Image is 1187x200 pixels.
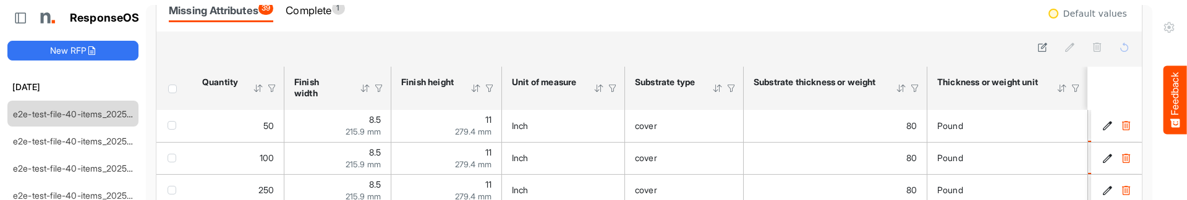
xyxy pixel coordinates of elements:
td: Pound is template cell Column Header httpsnorthellcomontologiesmapping-rulesmaterialhasmaterialth... [927,142,1088,174]
td: 11 is template cell Column Header httpsnorthellcomontologiesmapping-rulesmeasurementhasfinishsize... [391,110,502,142]
span: Inch [512,152,529,163]
span: cover [635,152,657,163]
button: Feedback [1164,66,1187,135]
div: Missing Attributes [169,2,273,19]
div: Filter Icon [726,83,737,94]
span: Inch [512,185,529,195]
div: Filter Icon [266,83,278,94]
td: Inch is template cell Column Header httpsnorthellcomontologiesmapping-rulesmeasurementhasunitofme... [502,142,625,174]
button: Delete [1120,152,1132,164]
td: 11 is template cell Column Header httpsnorthellcomontologiesmapping-rulesmeasurementhasfinishsize... [391,142,502,174]
span: 39 [258,2,273,15]
td: Pound is template cell Column Header httpsnorthellcomontologiesmapping-rulesmaterialhasmaterialth... [927,110,1088,142]
div: Finish width [294,77,344,99]
span: 8.5 [369,147,381,157]
span: 8.5 [369,114,381,125]
td: 100 is template cell Column Header httpsnorthellcomontologiesmapping-rulesorderhasquantity [192,142,284,174]
td: 50 is template cell Column Header httpsnorthellcomontologiesmapping-rulesorderhasquantity [192,110,284,142]
div: Complete [286,2,344,19]
div: Filter Icon [373,83,385,94]
span: 215.9 mm [346,159,381,169]
div: Filter Icon [484,83,495,94]
span: Pound [937,152,963,163]
button: Edit [1101,152,1113,164]
td: 29da2fdb-bff4-4331-985a-1e14afe33f6b is template cell Column Header [1091,142,1144,174]
td: Inch is template cell Column Header httpsnorthellcomontologiesmapping-rulesmeasurementhasunitofme... [502,110,625,142]
td: 540b8dc5-1bb5-47f2-8825-d6f7605d1158 is template cell Column Header [1091,110,1144,142]
div: Unit of measure [512,77,577,88]
img: Northell [34,6,59,30]
button: Delete [1120,120,1132,132]
td: checkbox [156,142,192,174]
span: Inch [512,120,529,131]
button: Edit [1101,184,1113,196]
span: 80 [906,120,917,131]
span: 250 [258,185,274,195]
span: Pound [937,120,963,131]
span: 100 [260,152,274,163]
div: Filter Icon [607,83,618,94]
div: Quantity [202,77,237,88]
span: 11 [485,114,491,125]
td: cover is template cell Column Header httpsnorthellcomontologiesmapping-rulesmaterialhassubstratem... [625,110,744,142]
div: Filter Icon [909,83,921,94]
a: e2e-test-file-40-items_20250924_132534 [13,163,180,173]
span: 1 [332,2,345,15]
h6: [DATE] [7,80,138,94]
a: e2e-test-file-40-items_20250924_133443 [13,136,181,146]
a: e2e-test-file-40-items_20250924_134702 [13,109,180,119]
div: Substrate thickness or weight [754,77,880,88]
div: Substrate type [635,77,696,88]
span: 11 [485,147,491,157]
span: 279.4 mm [455,127,491,136]
span: 215.9 mm [346,127,381,136]
span: 11 [485,179,491,190]
div: Thickness or weight unit [937,77,1040,88]
span: Pound [937,185,963,195]
span: 80 [906,152,917,163]
span: cover [635,120,657,131]
span: 279.4 mm [455,159,491,169]
button: Edit [1101,120,1113,132]
span: 8.5 [369,179,381,190]
div: Finish height [401,77,454,88]
th: Header checkbox [156,67,192,110]
div: Filter Icon [1070,83,1081,94]
span: 50 [263,120,274,131]
button: Delete [1120,184,1132,196]
h1: ResponseOS [70,12,140,25]
td: 80 is template cell Column Header httpsnorthellcomontologiesmapping-rulesmaterialhasmaterialthick... [744,110,927,142]
td: 8.5 is template cell Column Header httpsnorthellcomontologiesmapping-rulesmeasurementhasfinishsiz... [284,110,391,142]
button: New RFP [7,41,138,60]
div: Default values [1063,9,1127,18]
span: 80 [906,185,917,195]
span: cover [635,185,657,195]
td: cover is template cell Column Header httpsnorthellcomontologiesmapping-rulesmaterialhassubstratem... [625,142,744,174]
td: 80 is template cell Column Header httpsnorthellcomontologiesmapping-rulesmaterialhasmaterialthick... [744,142,927,174]
td: checkbox [156,110,192,142]
td: 8.5 is template cell Column Header httpsnorthellcomontologiesmapping-rulesmeasurementhasfinishsiz... [284,142,391,174]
